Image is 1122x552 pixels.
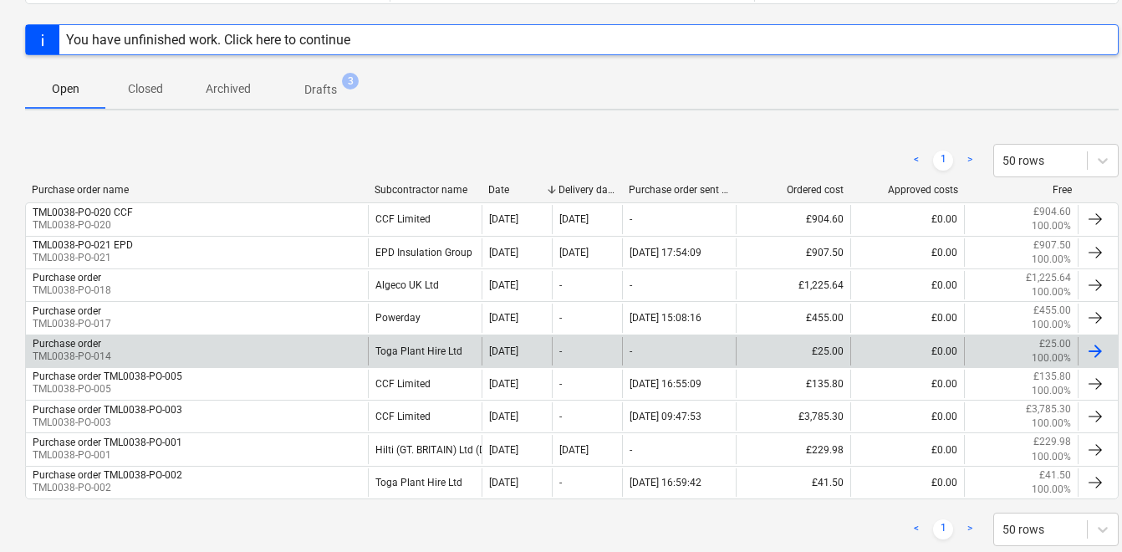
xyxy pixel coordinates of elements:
[559,411,562,422] div: -
[33,371,182,382] div: Purchase order TML0038-PO-005
[489,378,518,390] div: [DATE]
[743,184,844,196] div: Ordered cost
[630,444,632,456] div: -
[736,304,849,332] div: £455.00
[559,444,589,456] div: [DATE]
[933,151,953,171] a: Page 1 is your current page
[33,481,182,495] p: TML0038-PO-002
[66,32,350,48] div: You have unfinished work. Click here to continue
[1032,253,1071,267] p: 100.00%
[375,184,476,196] div: Subcontractor name
[33,239,133,251] div: TML0038-PO-021 EPD
[1039,337,1071,351] p: £25.00
[33,382,182,396] p: TML0038-PO-005
[1033,370,1071,384] p: £135.80
[559,477,562,488] div: -
[1032,417,1071,431] p: 100.00%
[33,437,182,448] div: Purchase order TML0038-PO-001
[489,312,518,324] div: [DATE]
[45,80,85,98] p: Open
[960,151,980,171] a: Next page
[368,205,482,233] div: CCF Limited
[630,213,632,225] div: -
[33,350,111,364] p: TML0038-PO-014
[33,448,182,463] p: TML0038-PO-001
[1033,304,1071,318] p: £455.00
[1039,468,1071,483] p: £41.50
[1033,205,1071,219] p: £904.60
[850,238,964,267] div: £0.00
[1032,219,1071,233] p: 100.00%
[489,279,518,291] div: [DATE]
[1032,450,1071,464] p: 100.00%
[736,271,849,299] div: £1,225.64
[368,468,482,497] div: Toga Plant Hire Ltd
[1032,483,1071,497] p: 100.00%
[559,378,562,390] div: -
[489,213,518,225] div: [DATE]
[33,218,133,233] p: TML0038-PO-020
[489,345,518,357] div: [DATE]
[850,304,964,332] div: £0.00
[559,345,562,357] div: -
[558,184,615,196] div: Delivery date
[736,238,849,267] div: £907.50
[559,213,589,225] div: [DATE]
[850,468,964,497] div: £0.00
[630,477,701,488] div: [DATE] 16:59:42
[850,205,964,233] div: £0.00
[630,411,701,422] div: [DATE] 09:47:53
[736,402,849,431] div: £3,785.30
[559,312,562,324] div: -
[33,207,133,218] div: TML0038-PO-020 CCF
[736,370,849,398] div: £135.80
[736,468,849,497] div: £41.50
[630,378,701,390] div: [DATE] 16:55:09
[368,402,482,431] div: CCF Limited
[304,81,337,99] p: Drafts
[1032,318,1071,332] p: 100.00%
[368,370,482,398] div: CCF Limited
[736,205,849,233] div: £904.60
[33,272,101,284] div: Purchase order
[1032,384,1071,398] p: 100.00%
[125,80,166,98] p: Closed
[1033,238,1071,253] p: £907.50
[630,312,701,324] div: [DATE] 15:08:16
[850,337,964,365] div: £0.00
[206,80,251,98] p: Archived
[1026,402,1071,417] p: £3,785.30
[368,238,482,267] div: EPD Insulation Group
[342,73,359,89] span: 3
[559,279,562,291] div: -
[960,519,980,539] a: Next page
[33,416,182,430] p: TML0038-PO-003
[488,184,545,196] div: Date
[33,284,111,298] p: TML0038-PO-018
[33,469,182,481] div: Purchase order TML0038-PO-002
[933,519,953,539] a: Page 1 is your current page
[368,435,482,463] div: Hilti (GT. BRITAIN) Ltd (DIRECT DEBIT)
[33,305,101,317] div: Purchase order
[736,337,849,365] div: £25.00
[368,304,482,332] div: Powerday
[489,477,518,488] div: [DATE]
[906,519,926,539] a: Previous page
[850,435,964,463] div: £0.00
[1032,351,1071,365] p: 100.00%
[1032,285,1071,299] p: 100.00%
[1038,472,1122,552] iframe: Chat Widget
[368,271,482,299] div: Algeco UK Ltd
[368,337,482,365] div: Toga Plant Hire Ltd
[736,435,849,463] div: £229.98
[630,247,701,258] div: [DATE] 17:54:09
[489,411,518,422] div: [DATE]
[629,184,730,196] div: Purchase order sent date
[630,345,632,357] div: -
[972,184,1073,196] div: Free
[33,317,111,331] p: TML0038-PO-017
[33,338,101,350] div: Purchase order
[489,444,518,456] div: [DATE]
[857,184,958,196] div: Approved costs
